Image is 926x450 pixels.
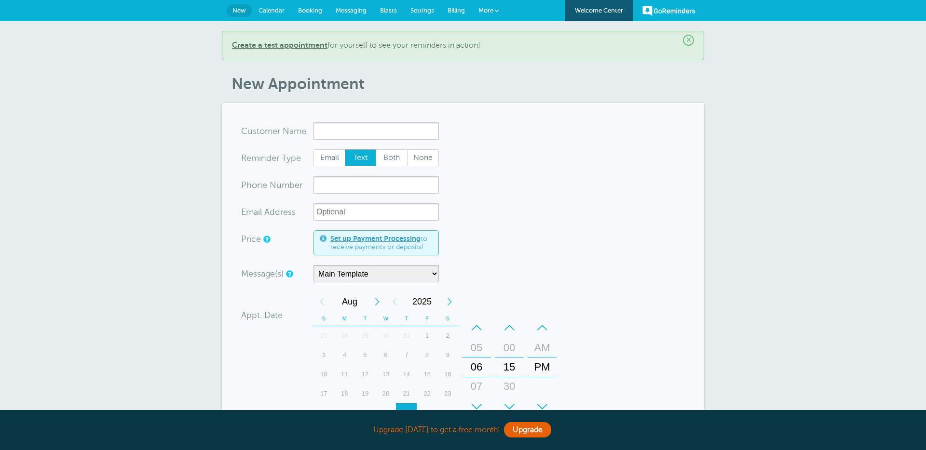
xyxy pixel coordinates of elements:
[334,384,355,403] div: 18
[396,403,417,423] div: Today, Thursday, August 28
[263,236,269,242] a: An optional price for the appointment. If you set a price, you can include a payment link in your...
[355,311,376,326] th: T
[331,292,368,311] span: August
[376,365,396,384] div: Wednesday, August 13
[241,311,283,319] label: Appt. Date
[478,7,493,14] span: More
[241,208,258,216] span: Ema
[498,357,521,377] div: 15
[376,384,396,403] div: Wednesday, August 20
[396,345,417,365] div: 7
[376,384,396,403] div: 20
[241,203,313,221] div: ress
[334,365,355,384] div: 11
[345,150,376,166] span: Text
[396,403,417,423] div: 28
[417,403,437,423] div: 29
[403,292,441,311] span: 2025
[355,384,376,403] div: Tuesday, August 19
[334,403,355,423] div: 25
[241,181,257,189] span: Pho
[462,318,491,416] div: Hours
[437,326,458,345] div: 2
[417,345,437,365] div: 8
[396,365,417,384] div: 14
[330,235,421,242] a: Set up Payment Processing
[417,311,437,326] th: F
[232,7,246,14] span: New
[437,403,458,423] div: 30
[355,345,376,365] div: Tuesday, August 5
[258,208,280,216] span: il Add
[396,311,417,326] th: T
[334,326,355,345] div: Monday, July 28
[241,127,257,135] span: Cus
[437,365,458,384] div: Saturday, August 16
[448,7,465,14] span: Billing
[386,292,403,311] div: Previous Year
[376,326,396,345] div: 30
[355,365,376,384] div: Tuesday, August 12
[380,7,397,14] span: Blasts
[396,326,417,345] div: Thursday, July 31
[437,326,458,345] div: Saturday, August 2
[355,326,376,345] div: 29
[396,384,417,403] div: 21
[465,357,488,377] div: 06
[334,345,355,365] div: Monday, August 4
[504,422,551,437] a: Upgrade
[345,149,377,167] label: Text
[334,365,355,384] div: Monday, August 11
[531,338,554,357] div: AM
[417,384,437,403] div: 22
[437,365,458,384] div: 16
[376,326,396,345] div: Wednesday, July 30
[355,365,376,384] div: 12
[313,326,334,345] div: Sunday, July 27
[437,345,458,365] div: 9
[376,311,396,326] th: W
[259,7,285,14] span: Calendar
[408,150,438,166] span: None
[231,75,704,93] h1: New Appointment
[531,357,554,377] div: PM
[465,396,488,415] div: 08
[334,311,355,326] th: M
[355,345,376,365] div: 5
[313,403,334,423] div: 24
[334,345,355,365] div: 4
[298,7,322,14] span: Booking
[465,377,488,396] div: 07
[336,7,367,14] span: Messaging
[232,41,694,50] p: for yourself to see your reminders in action!
[417,326,437,345] div: 1
[314,150,345,166] span: Email
[417,326,437,345] div: Friday, August 1
[355,326,376,345] div: Tuesday, July 29
[313,203,439,221] input: Optional
[683,35,694,46] span: ×
[410,7,434,14] span: Settings
[376,149,408,167] label: Both
[417,384,437,403] div: Friday, August 22
[368,292,386,311] div: Next Month
[313,311,334,326] th: S
[396,365,417,384] div: Thursday, August 14
[313,345,334,365] div: 3
[437,345,458,365] div: Saturday, August 9
[334,326,355,345] div: 28
[437,403,458,423] div: Saturday, August 30
[417,365,437,384] div: Friday, August 15
[437,384,458,403] div: 23
[355,384,376,403] div: 19
[313,365,334,384] div: 10
[232,41,327,50] a: Create a test appointment
[498,338,521,357] div: 00
[241,154,301,162] label: Reminder Type
[313,365,334,384] div: Sunday, August 10
[376,345,396,365] div: 6
[330,235,433,251] span: to receive payments or deposits!
[313,403,334,423] div: Sunday, August 24
[417,403,437,423] div: Friday, August 29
